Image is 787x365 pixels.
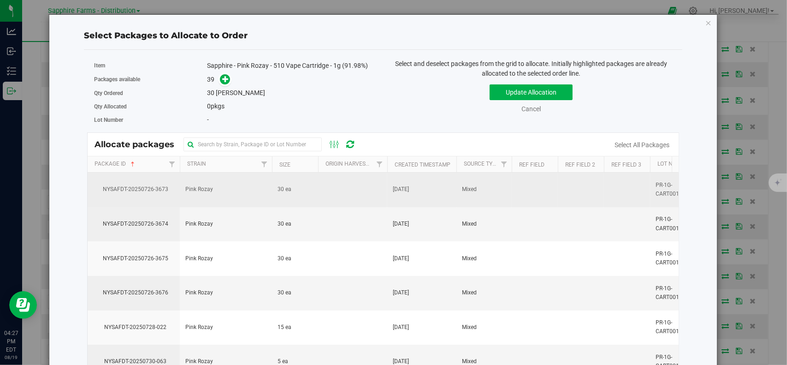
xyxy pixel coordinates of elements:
span: PR-1G-CART001 [656,215,691,233]
span: 30 ea [278,288,291,297]
span: NYSAFDT-20250728-022 [93,323,174,332]
a: Filter [497,156,512,172]
span: - [207,116,209,123]
span: NYSAFDT-20250726-3674 [93,220,174,228]
label: Item [94,61,207,70]
span: 30 [207,89,214,96]
span: 30 ea [278,185,291,194]
a: Filter [165,156,180,172]
button: Update Allocation [490,84,573,100]
span: Pink Rozay [185,220,213,228]
a: Lot Number [657,161,691,167]
span: Mixed [462,220,477,228]
span: 30 ea [278,220,291,228]
span: Pink Rozay [185,288,213,297]
span: Pink Rozay [185,323,213,332]
label: Lot Number [94,116,207,124]
a: Select All Packages [615,141,670,149]
span: PR-1G-CART001 [656,250,691,267]
span: [DATE] [393,254,409,263]
a: Ref Field 3 [611,162,641,168]
a: Source Type [464,161,499,167]
span: Mixed [462,288,477,297]
span: Mixed [462,323,477,332]
span: Allocate packages [95,139,183,150]
span: [DATE] [393,288,409,297]
a: Package Id [95,161,136,167]
span: pkgs [207,102,225,110]
span: [PERSON_NAME] [216,89,265,96]
a: Cancel [521,105,541,113]
span: Mixed [462,185,477,194]
span: Pink Rozay [185,185,213,194]
span: PR-1G-CART001 [656,284,691,302]
a: Filter [257,156,272,172]
div: Select Packages to Allocate to Order [84,30,682,42]
span: Select and deselect packages from the grid to allocate. Initially highlighted packages are alread... [395,60,667,77]
span: NYSAFDT-20250726-3673 [93,185,174,194]
span: Mixed [462,254,477,263]
a: Created Timestamp [395,162,450,168]
label: Qty Ordered [94,89,207,97]
span: 0 [207,102,211,110]
a: Ref Field 2 [565,162,595,168]
span: 15 ea [278,323,291,332]
span: [DATE] [393,323,409,332]
iframe: Resource center [9,291,37,319]
input: Search by Strain, Package ID or Lot Number [183,138,322,151]
span: Pink Rozay [185,254,213,263]
span: [DATE] [393,185,409,194]
label: Qty Allocated [94,102,207,111]
label: Packages available [94,75,207,84]
span: 30 ea [278,254,291,263]
a: Origin Harvests [325,161,372,167]
span: PR-1G-CART001 [656,181,691,198]
a: Ref Field [519,162,544,168]
div: Sapphire - Pink Rozay - 510 Vape Cartridge - 1g (91.98%) [207,61,376,71]
span: [DATE] [393,220,409,228]
a: Strain [187,161,206,167]
span: PR-1G-CART001 [656,318,691,336]
span: 39 [207,76,214,83]
span: NYSAFDT-20250726-3676 [93,288,174,297]
a: Size [279,162,290,168]
a: Filter [372,156,387,172]
span: NYSAFDT-20250726-3675 [93,254,174,263]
